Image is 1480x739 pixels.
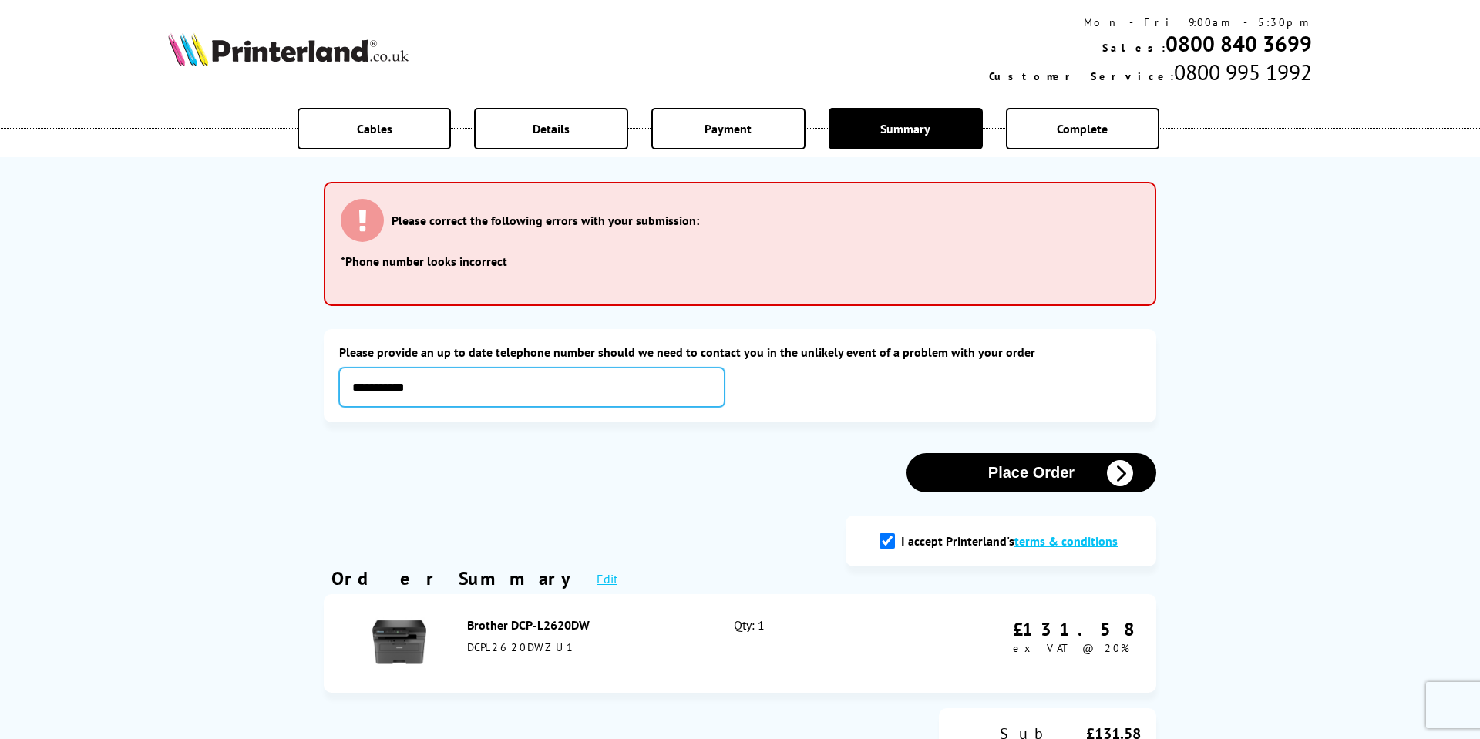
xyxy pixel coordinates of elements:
h3: Please correct the following errors with your submission: [392,213,699,228]
span: Cables [357,121,392,136]
img: Printerland Logo [168,32,409,66]
button: Place Order [906,453,1156,492]
a: 0800 840 3699 [1165,29,1312,58]
span: ex VAT @ 20% [1013,641,1129,655]
span: Sales: [1102,41,1165,55]
a: Edit [597,571,617,586]
div: DCPL2620DWZU1 [467,640,700,654]
span: Summary [880,121,930,136]
div: Order Summary [331,566,581,590]
span: Customer Service: [989,69,1174,83]
div: Mon - Fri 9:00am - 5:30pm [989,15,1312,29]
div: Qty: 1 [734,617,893,670]
li: *Phone number looks incorrect [341,254,1139,269]
span: Details [533,121,570,136]
span: 0800 995 1992 [1174,58,1312,86]
div: £131.58 [1013,617,1133,641]
img: Brother DCP-L2620DW [372,615,426,669]
div: Brother DCP-L2620DW [467,617,700,633]
label: I accept Printerland's [901,533,1125,549]
label: Please provide an up to date telephone number should we need to contact you in the unlikely event... [339,344,1141,360]
a: modal_tc [1014,533,1118,549]
span: Payment [705,121,752,136]
span: Complete [1057,121,1108,136]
